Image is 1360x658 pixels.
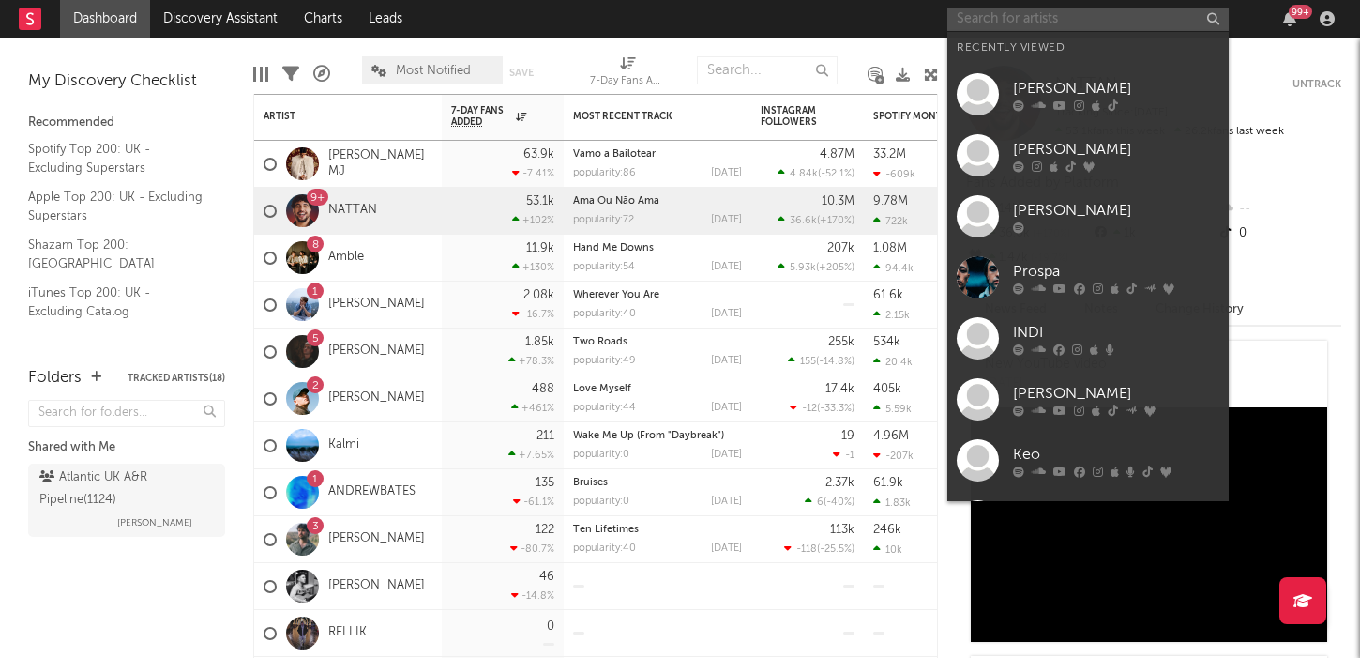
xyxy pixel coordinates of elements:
[536,477,554,489] div: 135
[509,68,534,78] button: Save
[778,167,854,179] div: ( )
[820,404,852,414] span: -33.3 %
[800,357,816,367] span: 155
[573,196,659,207] a: Ama Ou Não Ama
[947,186,1229,247] a: [PERSON_NAME]
[525,336,554,348] div: 1.85k
[573,431,742,441] div: Wake Me Up (From "Daybreak")
[805,496,854,508] div: ( )
[947,369,1229,430] a: [PERSON_NAME]
[253,47,268,101] div: Edit Columns
[328,203,377,219] a: NATTAN
[873,111,1014,122] div: Spotify Monthly Listeners
[573,243,742,253] div: Hand Me Downs
[128,374,225,383] button: Tracked Artists(18)
[817,497,824,508] span: 6
[512,214,554,226] div: +102 %
[573,478,608,488] a: Bruises
[825,477,854,489] div: 2.37k
[873,497,911,509] div: 1.83k
[841,430,854,442] div: 19
[1013,321,1219,344] div: INDI
[1013,260,1219,283] div: Prospa
[711,309,742,319] div: [DATE]
[28,436,225,459] div: Shared with Me
[873,215,908,227] div: 722k
[573,384,631,394] a: Love Myself
[28,283,206,321] a: iTunes Top 200: UK - Excluding Catalog
[826,497,852,508] span: -40 %
[820,148,854,161] div: 4.87M
[873,242,907,254] div: 1.08M
[328,437,359,453] a: Kalmi
[526,195,554,207] div: 53.1k
[821,169,852,179] span: -52.1 %
[328,148,432,180] a: [PERSON_NAME] MJ
[825,383,854,395] div: 17.4k
[873,289,903,301] div: 61.6k
[511,402,554,414] div: +461 %
[711,262,742,272] div: [DATE]
[328,484,416,500] a: ANDREWBATES
[547,620,554,633] div: 0
[573,337,742,347] div: Two Roads
[512,167,554,179] div: -7.41 %
[573,215,634,225] div: popularity: 72
[536,430,554,442] div: 211
[947,64,1229,125] a: [PERSON_NAME]
[523,148,554,161] div: 63.9k
[117,512,192,534] span: [PERSON_NAME]
[573,497,629,507] div: popularity: 0
[822,195,854,207] div: 10.3M
[573,450,629,460] div: popularity: 0
[573,478,742,488] div: Bruises
[873,383,901,395] div: 405k
[328,625,367,641] a: RELLIK
[28,139,206,177] a: Spotify Top 200: UK - Excluding Superstars
[512,308,554,320] div: -16.7 %
[328,344,425,360] a: [PERSON_NAME]
[573,196,742,207] div: Ama Ou Não Ama
[573,525,742,535] div: Ten Lifetimes
[573,337,627,347] a: Two Roads
[711,403,742,413] div: [DATE]
[513,496,554,508] div: -61.1 %
[328,531,425,547] a: [PERSON_NAME]
[1216,222,1341,246] div: 0
[28,464,225,537] a: Atlantic UK A&R Pipeline(1124)[PERSON_NAME]
[827,242,854,254] div: 207k
[802,404,817,414] span: -12
[508,355,554,367] div: +78.3 %
[711,215,742,225] div: [DATE]
[819,357,852,367] span: -14.8 %
[790,263,816,273] span: 5.93k
[873,477,903,489] div: 61.9k
[820,216,852,226] span: +170 %
[511,589,554,602] div: -14.8 %
[573,243,654,253] a: Hand Me Downs
[947,247,1229,308] a: Prospa
[947,125,1229,186] a: [PERSON_NAME]
[1289,5,1312,19] div: 99 +
[784,543,854,555] div: ( )
[532,383,554,395] div: 488
[711,356,742,366] div: [DATE]
[820,544,852,555] span: -25.5 %
[1013,199,1219,222] div: [PERSON_NAME]
[264,111,404,122] div: Artist
[590,70,665,93] div: 7-Day Fans Added (7-Day Fans Added)
[536,524,554,536] div: 122
[573,149,742,160] div: Vamo a Bailotear
[778,261,854,273] div: ( )
[711,497,742,507] div: [DATE]
[790,216,817,226] span: 36.6k
[873,356,913,368] div: 20.4k
[947,308,1229,369] a: INDI
[573,168,636,178] div: popularity: 86
[526,242,554,254] div: 11.9k
[573,111,714,122] div: Most Recent Track
[28,330,206,351] a: TikTok Global Chart
[28,112,225,134] div: Recommended
[539,571,554,583] div: 46
[396,65,471,77] span: Most Notified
